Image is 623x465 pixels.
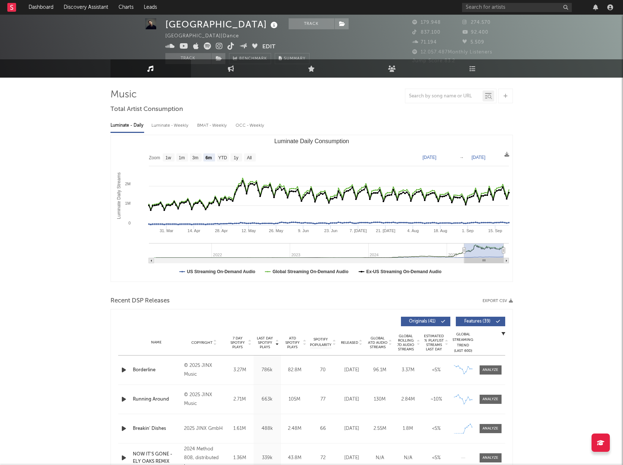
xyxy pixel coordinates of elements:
[179,155,185,160] text: 1m
[229,53,271,64] a: Benchmark
[462,30,488,35] span: 92.400
[283,367,307,374] div: 82.8M
[187,228,200,233] text: 14. Apr
[376,228,395,233] text: 21. [DATE]
[434,228,447,233] text: 18. Aug
[215,228,228,233] text: 28. Apr
[187,269,255,274] text: US Streaming On-Demand Audio
[462,3,572,12] input: Search for artists
[284,57,305,61] span: Summary
[283,454,307,462] div: 43.8M
[396,425,420,432] div: 1.8M
[407,228,419,233] text: 4. Aug
[165,32,247,41] div: [GEOGRAPHIC_DATA] | Dance
[461,319,494,324] span: Features ( 39 )
[339,425,364,432] div: [DATE]
[310,396,336,403] div: 77
[110,105,183,114] span: Total Artist Consumption
[255,454,279,462] div: 339k
[255,336,275,349] span: Last Day Spotify Plays
[133,396,181,403] a: Running Around
[412,20,441,25] span: 179.948
[228,367,252,374] div: 3.27M
[462,20,491,25] span: 274.570
[255,367,279,374] div: 786k
[236,119,265,132] div: OCC - Weekly
[165,53,211,64] button: Track
[272,269,348,274] text: Global Streaming On-Demand Audio
[241,228,256,233] text: 12. May
[368,425,392,432] div: 2.55M
[133,451,181,465] a: NOW IT'S GONE - ELY OAKS REMIX
[149,155,160,160] text: Zoom
[424,367,449,374] div: <5%
[133,367,181,374] a: Borderline
[205,155,211,160] text: 6m
[366,269,442,274] text: Ex-US Streaming On-Demand Audio
[262,42,275,52] button: Edit
[396,396,420,403] div: 2.84M
[324,228,337,233] text: 23. Jun
[283,336,302,349] span: ATD Spotify Plays
[339,367,364,374] div: [DATE]
[192,155,198,160] text: 3m
[165,18,279,30] div: [GEOGRAPHIC_DATA]
[125,201,130,205] text: 1M
[151,119,190,132] div: Luminate - Weekly
[133,340,181,345] div: Name
[269,228,284,233] text: 26. May
[412,30,440,35] span: 837.100
[233,155,238,160] text: 1y
[368,454,392,462] div: N/A
[239,55,267,63] span: Benchmark
[462,40,484,45] span: 5.509
[472,155,485,160] text: [DATE]
[339,454,364,462] div: [DATE]
[255,425,279,432] div: 488k
[125,182,130,186] text: 2M
[396,454,420,462] div: N/A
[424,334,444,351] span: Estimated % Playlist Streams Last Day
[412,50,492,55] span: 12.057.487 Monthly Listeners
[165,155,171,160] text: 1w
[255,396,279,403] div: 663k
[368,396,392,403] div: 130M
[339,396,364,403] div: [DATE]
[283,396,307,403] div: 105M
[452,332,474,354] div: Global Streaming Trend (Last 60D)
[228,454,252,462] div: 1.36M
[184,361,224,379] div: © 2025 JINX Music
[462,228,473,233] text: 1. Sep
[191,341,213,345] span: Copyright
[184,391,224,408] div: © 2025 JINX Music
[456,317,505,326] button: Features(39)
[396,367,420,374] div: 3.37M
[310,367,336,374] div: 70
[133,425,181,432] a: Breakin' Dishes
[412,40,437,45] span: 71.194
[406,319,439,324] span: Originals ( 41 )
[274,138,349,144] text: Luminate Daily Consumption
[275,53,309,64] button: Summary
[228,396,252,403] div: 2.71M
[424,454,449,462] div: <5%
[405,93,483,99] input: Search by song name or URL
[218,155,227,160] text: YTD
[412,59,455,63] span: Jump Score: 83.2
[310,454,336,462] div: 72
[110,119,144,132] div: Luminate - Daily
[111,135,513,282] svg: Luminate Daily Consumption
[349,228,367,233] text: 7. [DATE]
[116,172,121,219] text: Luminate Daily Streams
[228,425,252,432] div: 1.61M
[396,334,416,351] span: Global Rolling 7D Audio Streams
[310,337,331,348] span: Spotify Popularity
[424,425,449,432] div: <5%
[289,18,334,29] button: Track
[368,367,392,374] div: 96.1M
[197,119,228,132] div: BMAT - Weekly
[110,297,170,305] span: Recent DSP Releases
